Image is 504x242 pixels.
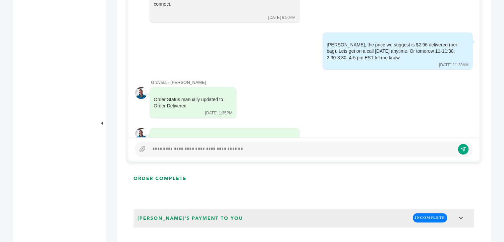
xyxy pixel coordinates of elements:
[205,110,232,116] div: [DATE] 1:35PM
[134,175,187,182] h3: ORDER COMPLETE
[327,42,459,61] div: [PERSON_NAME], the price we suggest is $2.96 delivered (per bag). Lets get on a call [DATE] anyti...
[151,80,473,86] div: Grovara - [PERSON_NAME]
[154,96,223,109] div: Order Status manually updated to Order Delivered
[439,62,469,68] div: [DATE] 11:28AM
[413,213,447,222] span: INCOMPLETE
[136,213,245,224] span: [PERSON_NAME]'s Payment to You
[268,15,296,21] div: [DATE] 6:50PM
[154,137,286,157] div: Hello [PERSON_NAME] and [PERSON_NAME]. We are coordinating the call with you. Could you do it at ...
